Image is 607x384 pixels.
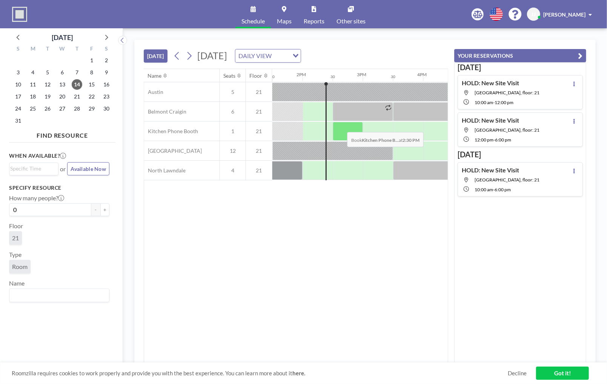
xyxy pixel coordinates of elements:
[292,370,305,376] a: here.
[458,150,583,159] h3: [DATE]
[493,187,495,192] span: -
[100,203,109,216] button: +
[357,72,367,77] div: 3PM
[13,67,23,78] span: Sunday, August 3, 2025
[462,79,519,87] h4: HOLD: New Site Visit
[304,18,324,24] span: Reports
[495,137,511,143] span: 6:00 PM
[493,100,495,105] span: -
[246,108,272,115] span: 21
[57,103,68,114] span: Wednesday, August 27, 2025
[99,45,114,54] div: S
[277,18,292,24] span: Maps
[10,164,54,173] input: Search for option
[9,184,109,191] h3: Specify resource
[12,263,28,270] span: Room
[475,187,493,192] span: 10:00 AM
[60,165,66,173] span: or
[270,74,275,79] div: 30
[224,72,236,79] div: Seats
[362,137,399,143] b: Kitchen Phone B...
[493,137,495,143] span: -
[72,91,82,102] span: Thursday, August 21, 2025
[55,45,70,54] div: W
[536,367,589,380] a: Got it!
[9,280,25,287] label: Name
[246,147,272,154] span: 21
[297,72,306,77] div: 2PM
[495,100,513,105] span: 12:00 PM
[13,115,23,126] span: Sunday, August 31, 2025
[13,103,23,114] span: Sunday, August 24, 2025
[144,128,198,135] span: Kitchen Phone Booth
[220,108,246,115] span: 6
[86,55,97,66] span: Friday, August 1, 2025
[9,163,58,174] div: Search for option
[274,51,288,61] input: Search for option
[220,128,246,135] span: 1
[475,127,539,133] span: Little Village, floor: 21
[220,147,246,154] span: 12
[101,67,112,78] span: Saturday, August 9, 2025
[508,370,527,377] a: Decline
[144,89,163,95] span: Austin
[91,203,100,216] button: -
[418,72,427,77] div: 4PM
[86,67,97,78] span: Friday, August 8, 2025
[237,51,273,61] span: DAILY VIEW
[250,72,263,79] div: Floor
[246,167,272,174] span: 21
[101,79,112,90] span: Saturday, August 16, 2025
[12,7,27,22] img: organization-logo
[462,166,519,174] h4: HOLD: New Site Visit
[101,103,112,114] span: Saturday, August 30, 2025
[220,167,246,174] span: 4
[57,67,68,78] span: Wednesday, August 6, 2025
[220,89,246,95] span: 5
[101,91,112,102] span: Saturday, August 23, 2025
[86,79,97,90] span: Friday, August 15, 2025
[532,11,536,18] span: JJ
[26,45,40,54] div: M
[28,103,38,114] span: Monday, August 25, 2025
[42,91,53,102] span: Tuesday, August 19, 2025
[52,32,73,43] div: [DATE]
[495,187,511,192] span: 6:00 PM
[475,90,539,95] span: Little Village, floor: 21
[84,45,99,54] div: F
[462,117,519,124] h4: HOLD: New Site Visit
[475,177,539,183] span: Little Village, floor: 21
[543,11,585,18] span: [PERSON_NAME]
[454,49,586,62] button: YOUR RESERVATIONS
[9,251,22,258] label: Type
[235,49,301,62] div: Search for option
[69,45,84,54] div: T
[331,74,335,79] div: 30
[28,91,38,102] span: Monday, August 18, 2025
[246,128,272,135] span: 21
[11,45,26,54] div: S
[72,79,82,90] span: Thursday, August 14, 2025
[57,91,68,102] span: Wednesday, August 20, 2025
[42,79,53,90] span: Tuesday, August 12, 2025
[9,194,64,202] label: How many people?
[86,91,97,102] span: Friday, August 22, 2025
[72,103,82,114] span: Thursday, August 28, 2025
[9,222,23,230] label: Floor
[86,103,97,114] span: Friday, August 29, 2025
[9,129,115,139] h4: FIND RESOURCE
[475,137,493,143] span: 12:00 PM
[72,67,82,78] span: Thursday, August 7, 2025
[241,18,265,24] span: Schedule
[28,67,38,78] span: Monday, August 4, 2025
[337,18,366,24] span: Other sites
[246,89,272,95] span: 21
[391,74,396,79] div: 30
[12,370,508,377] span: Roomzilla requires cookies to work properly and provide you with the best experience. You can lea...
[67,162,109,175] button: Available Now
[12,234,19,242] span: 21
[101,55,112,66] span: Saturday, August 2, 2025
[71,166,106,172] span: Available Now
[42,67,53,78] span: Tuesday, August 5, 2025
[144,167,186,174] span: North Lawndale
